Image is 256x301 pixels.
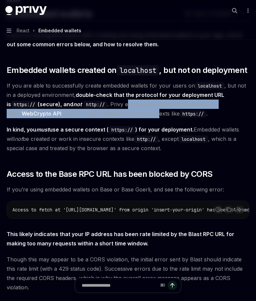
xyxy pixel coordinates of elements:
[7,125,249,153] span: Embedded wallets will be created or work in insecure contexts like , except , which is a special ...
[83,101,107,108] code: http://
[7,65,247,76] span: Embedded wallets created on , but not on deployment
[168,281,177,290] button: Send message
[17,27,29,35] span: React
[195,82,224,90] code: localhost
[7,169,212,179] span: Access to the Base RPC URL has been blocked by CORS
[180,110,206,118] code: https://
[82,278,157,293] input: Ask a question...
[109,126,135,134] code: https://
[229,5,240,16] button: Open search
[235,205,244,214] button: Ask AI
[179,136,208,143] code: localhost
[134,136,158,143] code: http://
[7,81,249,118] span: If you are able to successfully create embedded wallets for your users on , but not in a deployed...
[5,6,47,15] img: dark logo
[15,136,23,142] em: not
[214,205,222,214] button: Report incorrect code
[7,92,224,108] strong: double-check that the protocol for your deployment URL is (secure), and
[7,126,194,133] strong: In kind, you use a secure context ( ) for your deployment.
[36,126,49,133] em: must
[7,185,249,194] span: If you’re using embedded wallets on Base or Base Goerli, and see the following error:
[7,231,234,247] strong: This likely indicates that your IP address has been rate limited by the Blast RPC URL for making ...
[38,27,81,35] div: Embedded wallets
[117,65,159,76] code: localhost
[7,255,249,292] span: Though this may appear to be a CORS violation, the initial error sent by Blast should indicate th...
[244,6,251,15] button: More actions
[224,205,233,214] button: Copy the contents from the code block
[22,110,61,117] a: WebCrypto API
[73,101,82,108] em: not
[11,101,38,108] code: https://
